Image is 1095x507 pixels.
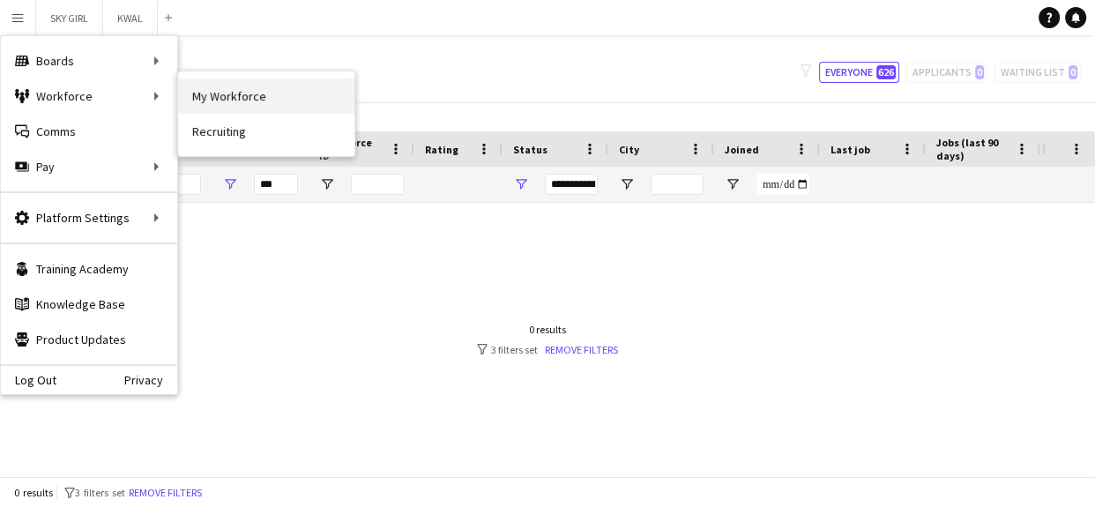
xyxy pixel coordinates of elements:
button: Open Filter Menu [222,176,238,192]
div: 0 results [477,323,618,336]
span: 3 filters set [75,486,125,499]
a: Comms [1,114,177,149]
input: Joined Filter Input [756,174,809,195]
button: Open Filter Menu [513,176,529,192]
span: 626 [876,65,896,79]
div: Workforce [1,78,177,114]
span: Status [513,143,547,156]
button: Open Filter Menu [725,176,741,192]
input: Last Name Filter Input [254,174,298,195]
a: Remove filters [545,343,618,356]
span: City [619,143,639,156]
input: First Name Filter Input [157,174,201,195]
a: Recruiting [178,114,354,149]
button: Open Filter Menu [619,176,635,192]
div: 3 filters set [477,343,618,356]
button: Remove filters [125,483,205,503]
input: Workforce ID Filter Input [351,174,404,195]
span: Jobs (last 90 days) [936,136,1009,162]
a: Privacy [124,373,177,387]
button: KWAL [103,1,158,35]
div: Pay [1,149,177,184]
button: Everyone626 [819,62,899,83]
span: Last job [831,143,870,156]
span: Joined [725,143,759,156]
div: Platform Settings [1,200,177,235]
button: SKY GIRL [36,1,103,35]
input: City Filter Input [651,174,704,195]
button: Open Filter Menu [319,176,335,192]
span: Rating [425,143,458,156]
a: Log Out [1,373,56,387]
a: Training Academy [1,251,177,287]
a: Product Updates [1,322,177,357]
a: Knowledge Base [1,287,177,322]
div: Boards [1,43,177,78]
a: My Workforce [178,78,354,114]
